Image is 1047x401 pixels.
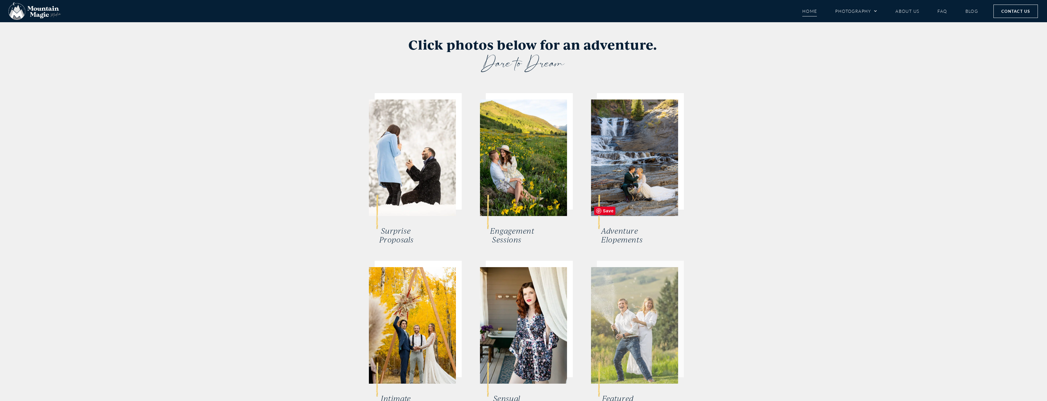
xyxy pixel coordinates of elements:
a: About Us [895,6,919,16]
nav: Menu [802,6,978,16]
a: FAQ [937,6,947,16]
a: Contact Us [993,5,1038,18]
img: Crested Butte family photographers Colorado photographer Gunnison photography [591,267,678,384]
h3: Dare to Dream [341,51,706,76]
span: Contact Us [1001,8,1030,15]
a: EngagementSessions [490,226,534,244]
a: Photography [835,6,877,16]
a: Home [802,6,817,16]
a: SurpriseProposals [379,226,414,244]
span: Save [594,207,616,215]
img: Mountain Magic Media photography logo Crested Butte Photographer [9,2,61,20]
img: bridal boudoir session bride in robe sensual red lipstick Crested Butte photographer Gunnison pho... [480,267,567,384]
a: Blog [965,6,978,16]
img: Lucky Penny Events event planner fall weddings dried florals groom raising hand in the air bride ... [369,267,456,384]
img: Crested Butte Elopement Secret Waterfall GIF Adventure photographer Colorado photographers weddin... [591,99,678,216]
img: engagements woman in hat sitting on man's lap in field of yellow sunflowers in one of the best an... [480,99,567,216]
a: AdventureElopements [601,226,643,244]
img: Aspen Carriage and Sleigh snowy Aspen, CO surprise proposal sleigh ride winter blue coat on one k... [369,99,456,216]
h3: Click photos below for an adventure. [359,37,706,52]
